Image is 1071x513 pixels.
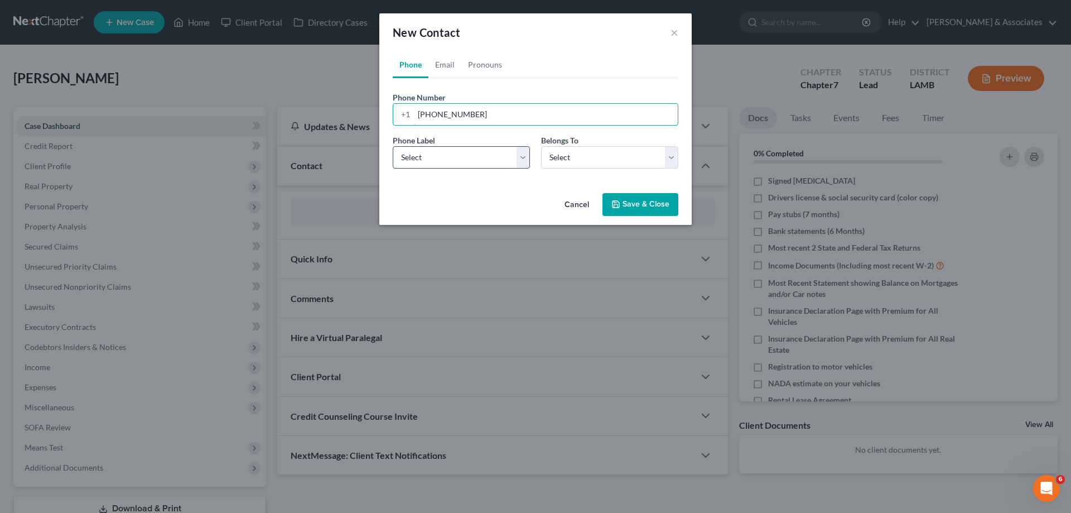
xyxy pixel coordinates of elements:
[393,93,446,102] span: Phone Number
[393,51,428,78] a: Phone
[428,51,461,78] a: Email
[393,104,414,125] div: +1
[602,193,678,217] button: Save & Close
[1033,475,1060,502] iframe: Intercom live chat
[393,26,460,39] span: New Contact
[461,51,509,78] a: Pronouns
[393,136,435,145] span: Phone Label
[414,104,678,125] input: ###-###-####
[670,26,678,39] button: ×
[1056,475,1065,484] span: 6
[556,194,598,217] button: Cancel
[541,136,578,145] span: Belongs To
